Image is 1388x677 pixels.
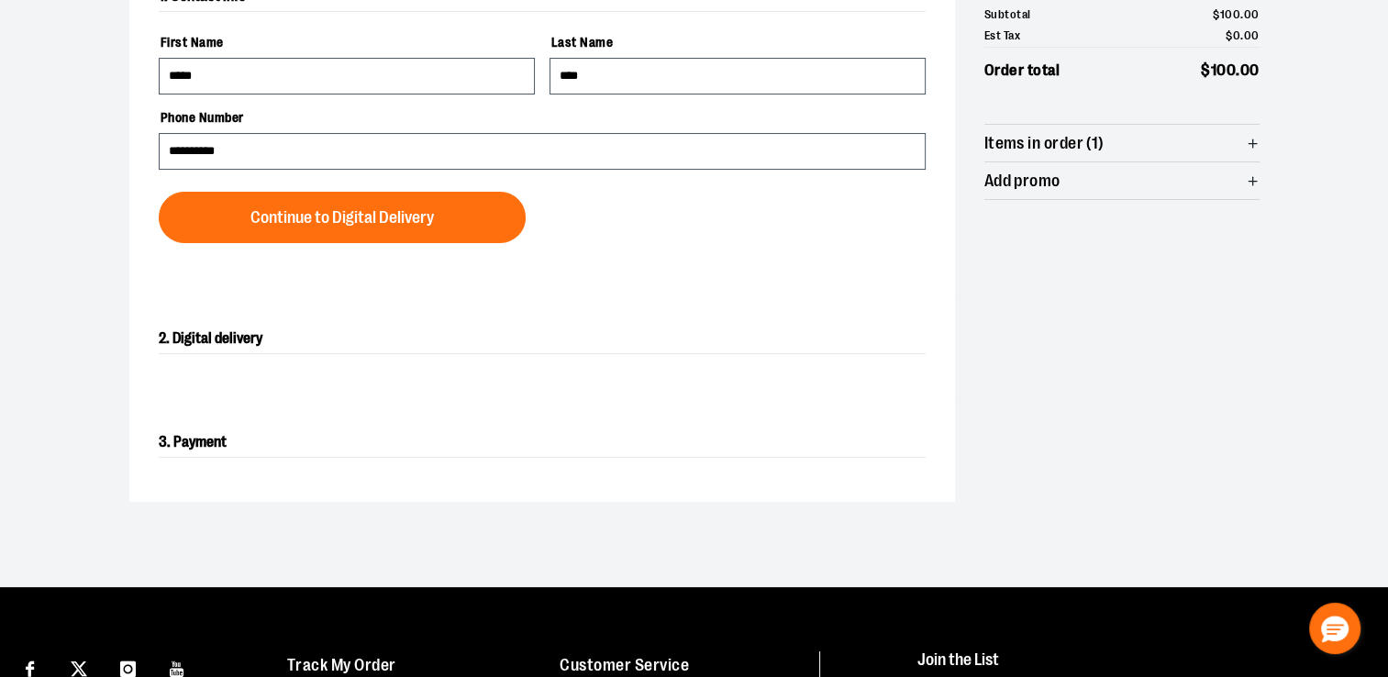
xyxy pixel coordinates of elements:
[984,172,1060,190] span: Add promo
[1244,28,1260,42] span: 00
[984,27,1021,45] span: Est Tax
[159,427,926,458] h2: 3. Payment
[1213,7,1220,21] span: $
[560,656,689,674] a: Customer Service
[984,135,1105,152] span: Items in order (1)
[1211,61,1237,79] span: 100
[1226,28,1233,42] span: $
[1240,28,1244,42] span: .
[1201,61,1211,79] span: $
[159,27,535,58] label: First Name
[550,27,926,58] label: Last Name
[1244,7,1260,21] span: 00
[159,192,526,243] button: Continue to Digital Delivery
[1236,61,1240,79] span: .
[1240,61,1260,79] span: 00
[1309,603,1360,654] button: Hello, have a question? Let’s chat.
[250,209,434,227] span: Continue to Digital Delivery
[1233,28,1241,42] span: 0
[287,656,396,674] a: Track My Order
[984,162,1260,199] button: Add promo
[159,324,926,354] h2: 2. Digital delivery
[159,102,926,133] label: Phone Number
[1220,7,1241,21] span: 100
[1240,7,1244,21] span: .
[984,125,1260,161] button: Items in order (1)
[984,59,1060,83] span: Order total
[984,6,1031,24] span: Subtotal
[71,660,87,677] img: Twitter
